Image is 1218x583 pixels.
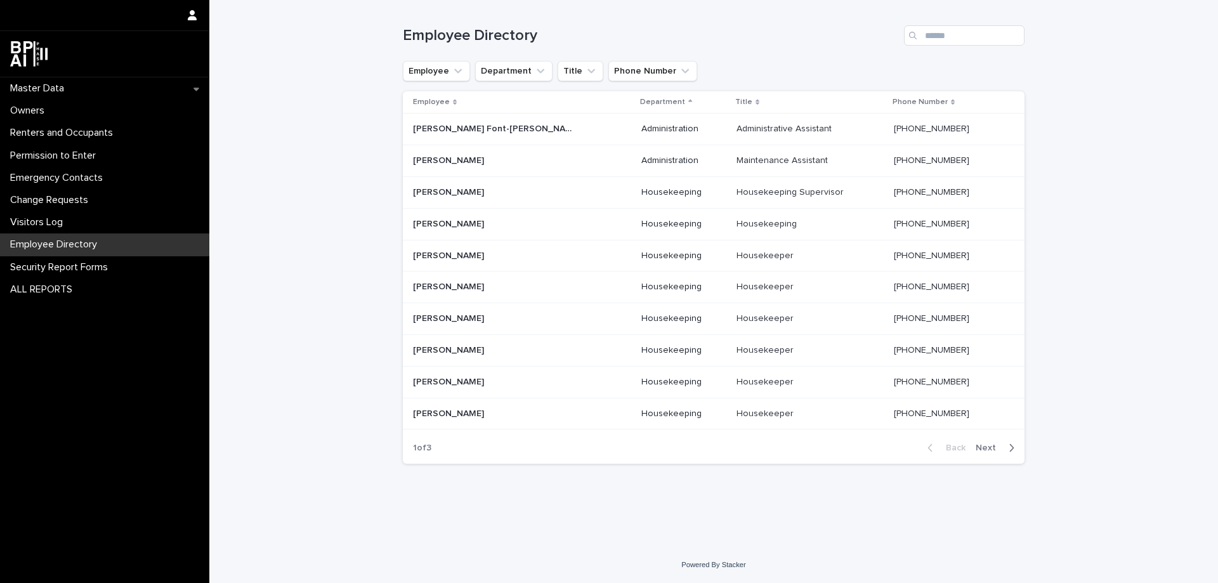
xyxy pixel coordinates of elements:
[641,187,726,198] p: Housekeeping
[681,561,745,568] a: Powered By Stacker
[641,124,726,134] p: Administration
[737,153,830,166] p: Maintenance Assistant
[641,251,726,261] p: Housekeeping
[737,185,846,198] p: Housekeeping Supervisor
[413,279,487,292] p: [PERSON_NAME]
[5,105,55,117] p: Owners
[737,279,796,292] p: Housekeeper
[5,172,113,184] p: Emergency Contacts
[641,155,726,166] p: Administration
[5,284,82,296] p: ALL REPORTS
[5,82,74,95] p: Master Data
[403,334,1025,366] tr: [PERSON_NAME][PERSON_NAME] HousekeepingHousekeeperHousekeeper [PHONE_NUMBER]
[917,442,971,454] button: Back
[894,346,969,355] a: [PHONE_NUMBER]
[413,311,487,324] p: [PERSON_NAME]
[5,239,107,251] p: Employee Directory
[5,150,106,162] p: Permission to Enter
[5,261,118,273] p: Security Report Forms
[413,406,487,419] p: [PERSON_NAME]
[641,219,726,230] p: Housekeeping
[894,251,969,260] a: [PHONE_NUMBER]
[403,176,1025,208] tr: [PERSON_NAME][PERSON_NAME] HousekeepingHousekeeping SupervisorHousekeeping Supervisor [PHONE_NUMBER]
[5,194,98,206] p: Change Requests
[403,366,1025,398] tr: [PERSON_NAME][PERSON_NAME] HousekeepingHousekeeperHousekeeper [PHONE_NUMBER]
[894,282,969,291] a: [PHONE_NUMBER]
[403,145,1025,177] tr: [PERSON_NAME][PERSON_NAME] AdministrationMaintenance AssistantMaintenance Assistant [PHONE_NUMBER]
[413,343,487,356] p: [PERSON_NAME]
[403,398,1025,429] tr: [PERSON_NAME][PERSON_NAME] HousekeepingHousekeeperHousekeeper [PHONE_NUMBER]
[894,188,969,197] a: [PHONE_NUMBER]
[403,114,1025,145] tr: [PERSON_NAME] Font-[PERSON_NAME][PERSON_NAME] Font-[PERSON_NAME] AdministrationAdministrative Ass...
[893,95,948,109] p: Phone Number
[403,272,1025,303] tr: [PERSON_NAME][PERSON_NAME] HousekeepingHousekeeperHousekeeper [PHONE_NUMBER]
[403,303,1025,335] tr: [PERSON_NAME][PERSON_NAME] HousekeepingHousekeeperHousekeeper [PHONE_NUMBER]
[640,95,685,109] p: Department
[976,443,1004,452] span: Next
[641,377,726,388] p: Housekeeping
[413,153,487,166] p: [PERSON_NAME]
[475,61,553,81] button: Department
[938,443,966,452] span: Back
[735,95,752,109] p: Title
[894,409,969,418] a: [PHONE_NUMBER]
[413,95,450,109] p: Employee
[641,345,726,356] p: Housekeeping
[737,406,796,419] p: Housekeeper
[10,41,48,67] img: dwgmcNfxSF6WIOOXiGgu
[608,61,697,81] button: Phone Number
[737,311,796,324] p: Housekeeper
[894,377,969,386] a: [PHONE_NUMBER]
[971,442,1025,454] button: Next
[413,185,487,198] p: [PERSON_NAME]
[641,409,726,419] p: Housekeeping
[403,61,470,81] button: Employee
[403,433,442,464] p: 1 of 3
[413,121,574,134] p: [PERSON_NAME] Font-[PERSON_NAME]
[737,374,796,388] p: Housekeeper
[894,219,969,228] a: [PHONE_NUMBER]
[558,61,603,81] button: Title
[413,248,487,261] p: [PERSON_NAME]
[894,124,969,133] a: [PHONE_NUMBER]
[403,240,1025,272] tr: [PERSON_NAME][PERSON_NAME] HousekeepingHousekeeperHousekeeper [PHONE_NUMBER]
[413,374,487,388] p: [PERSON_NAME]
[413,216,487,230] p: [PERSON_NAME]
[904,25,1025,46] input: Search
[641,313,726,324] p: Housekeeping
[403,27,899,45] h1: Employee Directory
[894,314,969,323] a: [PHONE_NUMBER]
[737,248,796,261] p: Housekeeper
[894,156,969,165] a: [PHONE_NUMBER]
[737,121,834,134] p: Administrative Assistant
[5,127,123,139] p: Renters and Occupants
[403,208,1025,240] tr: [PERSON_NAME][PERSON_NAME] HousekeepingHousekeepingHousekeeping [PHONE_NUMBER]
[737,343,796,356] p: Housekeeper
[5,216,73,228] p: Visitors Log
[641,282,726,292] p: Housekeeping
[737,216,799,230] p: Housekeeping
